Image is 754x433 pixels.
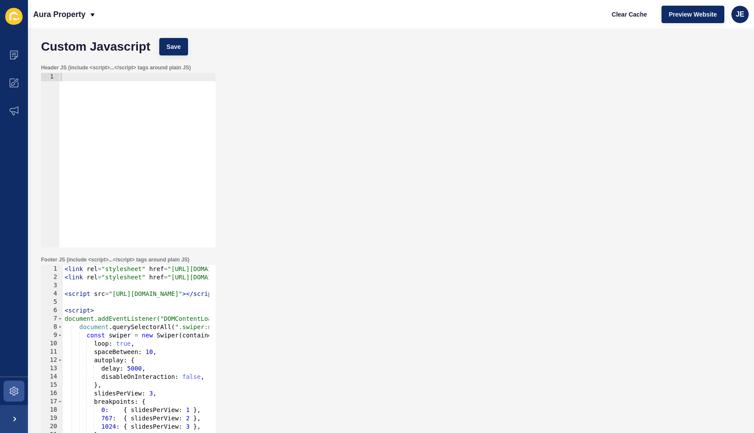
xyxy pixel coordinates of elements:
div: 15 [41,381,63,389]
div: 20 [41,423,63,431]
div: 16 [41,389,63,398]
div: 11 [41,348,63,356]
span: JE [736,10,744,19]
button: Save [159,38,188,55]
span: Save [167,42,181,51]
div: 5 [41,298,63,306]
label: Footer JS (include <script>...</script> tags around plain JS) [41,256,189,263]
div: 9 [41,331,63,340]
div: 2 [41,273,63,282]
div: 4 [41,290,63,298]
button: Preview Website [661,6,724,23]
div: 8 [41,323,63,331]
button: Clear Cache [604,6,655,23]
div: 14 [41,373,63,381]
label: Header JS (include <script>...</script> tags around plain JS) [41,64,191,71]
p: Aura Property [33,3,86,25]
h1: Custom Javascript [41,42,151,51]
div: 3 [41,282,63,290]
div: 1 [41,73,59,81]
div: 19 [41,414,63,423]
div: 10 [41,340,63,348]
div: 6 [41,306,63,315]
div: 13 [41,364,63,373]
span: Clear Cache [612,10,647,19]
div: 7 [41,315,63,323]
span: Preview Website [669,10,717,19]
div: 17 [41,398,63,406]
div: 1 [41,265,63,273]
div: 12 [41,356,63,364]
div: 18 [41,406,63,414]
